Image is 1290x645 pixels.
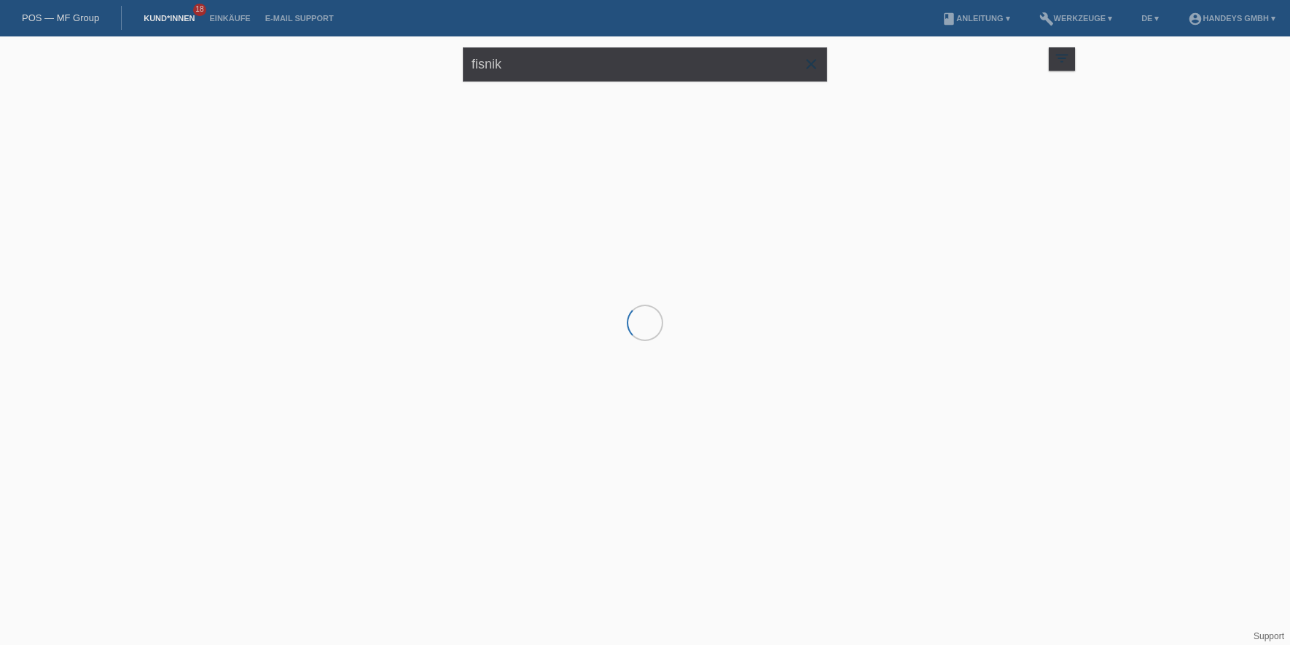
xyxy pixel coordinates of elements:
[463,47,827,82] input: Suche...
[1039,12,1054,26] i: build
[1181,14,1283,23] a: account_circleHandeys GmbH ▾
[258,14,341,23] a: E-Mail Support
[1134,14,1166,23] a: DE ▾
[202,14,257,23] a: Einkäufe
[1188,12,1203,26] i: account_circle
[934,14,1017,23] a: bookAnleitung ▾
[136,14,202,23] a: Kund*innen
[802,55,820,73] i: close
[193,4,206,16] span: 18
[1032,14,1120,23] a: buildWerkzeuge ▾
[1254,631,1284,641] a: Support
[22,12,99,23] a: POS — MF Group
[1054,50,1070,66] i: filter_list
[942,12,956,26] i: book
